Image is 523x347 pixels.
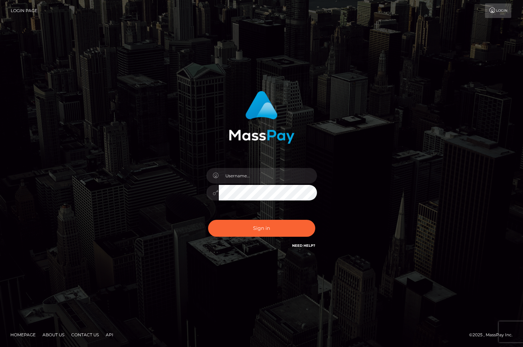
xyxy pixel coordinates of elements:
[40,329,67,340] a: About Us
[208,220,315,237] button: Sign in
[229,91,295,144] img: MassPay Login
[68,329,102,340] a: Contact Us
[8,329,38,340] a: Homepage
[469,331,518,339] div: © 2025 , MassPay Inc.
[485,3,511,18] a: Login
[219,168,317,184] input: Username...
[103,329,116,340] a: API
[292,243,315,248] a: Need Help?
[11,3,37,18] a: Login Page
